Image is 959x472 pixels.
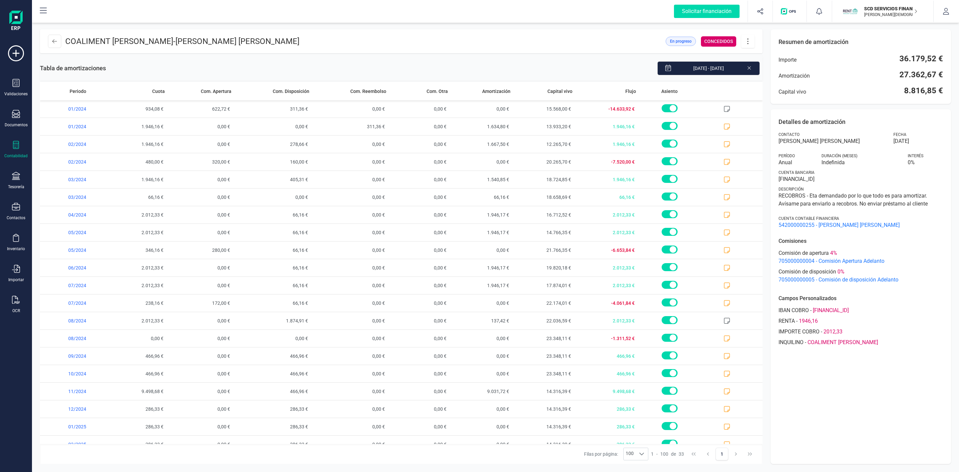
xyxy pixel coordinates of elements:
[513,383,575,400] span: 14.316,39 €
[389,436,451,453] span: 0,00 €
[575,330,639,347] span: -1.311,52 €
[389,294,451,312] span: 0,00 €
[389,277,451,294] span: 0,00 €
[167,365,234,382] span: 0,00 €
[312,277,389,294] span: 0,00 €
[660,451,668,457] span: 100
[575,136,639,153] span: 1.946,16 €
[106,383,167,400] span: 9.498,68 €
[779,328,819,336] span: IMPORTE COBRO
[234,330,312,347] span: 0,00 €
[4,153,28,159] div: Contabilidad
[389,259,451,276] span: 0,00 €
[779,276,943,284] span: 705000000005 - Comisión de disposición Adelanto
[781,8,799,15] img: Logo de OPS
[234,294,312,312] span: 66,16 €
[575,383,639,400] span: 9.498,68 €
[40,259,106,276] span: 06/2024
[40,277,106,294] span: 07/2024
[651,451,684,457] div: -
[312,206,389,224] span: 0,00 €
[513,118,575,135] span: 13.933,20 €
[779,221,943,229] span: 542000000255 - [PERSON_NAME] [PERSON_NAME]
[779,175,943,183] span: [FINANCIAL_ID]
[8,184,24,190] div: Tesorería
[513,365,575,382] span: 23.348,11 €
[451,224,513,241] span: 1.946,17 €
[779,338,943,346] div: -
[451,206,513,224] span: 1.946,17 €
[7,215,25,221] div: Contactos
[312,383,389,400] span: 0,00 €
[908,153,923,159] span: Interés
[777,1,802,22] button: Logo de OPS
[389,136,451,153] span: 0,00 €
[779,159,814,167] span: Anual
[779,153,795,159] span: Período
[821,159,900,167] span: Indefinida
[389,118,451,135] span: 0,00 €
[666,1,748,22] button: Solicitar financiación
[779,257,943,265] span: 705000000004 - Comisión Apertura Adelanto
[899,53,943,64] span: 36.179,52 €
[312,347,389,365] span: 0,00 €
[513,136,575,153] span: 12.265,70 €
[8,277,24,282] div: Importar
[234,365,312,382] span: 466,96 €
[451,436,513,453] span: 0,00 €
[575,100,639,118] span: -14.633,92 €
[312,224,389,241] span: 0,00 €
[167,259,234,276] span: 0,00 €
[40,365,106,382] span: 10/2024
[701,36,736,47] div: CONCEDIDOS
[451,189,513,206] span: 66,16 €
[234,312,312,329] span: 1.874,91 €
[575,206,639,224] span: 2.012,33 €
[389,418,451,435] span: 0,00 €
[167,418,234,435] span: 0,00 €
[5,122,28,128] div: Documentos
[821,153,857,159] span: Duración (MESES)
[106,259,167,276] span: 2.012,33 €
[312,312,389,329] span: 0,00 €
[40,312,106,329] span: 08/2024
[547,88,572,95] span: Capital vivo
[40,418,106,435] span: 01/2025
[234,418,312,435] span: 286,33 €
[234,224,312,241] span: 66,16 €
[893,137,909,145] span: [DATE]
[730,448,742,460] button: Next Page
[779,294,943,302] p: Campos Personalizados
[167,347,234,365] span: 0,00 €
[779,187,804,192] span: Descripción
[451,100,513,118] span: 0,00 €
[106,224,167,241] span: 2.012,33 €
[893,132,906,137] span: Fecha
[513,277,575,294] span: 17.874,01 €
[106,294,167,312] span: 238,16 €
[779,117,943,127] p: Detalles de amortización
[513,436,575,453] span: 14.316,39 €
[312,294,389,312] span: 0,00 €
[513,206,575,224] span: 16.712,52 €
[40,347,106,365] span: 09/2024
[7,246,25,251] div: Inventario
[779,170,814,175] span: Cuenta bancaria
[625,88,636,95] span: Flujo
[908,159,943,167] span: 0 %
[40,100,106,118] span: 01/2024
[234,171,312,188] span: 405,31 €
[152,88,165,95] span: Cuota
[312,153,389,171] span: 0,00 €
[106,312,167,329] span: 2.012,33 €
[106,365,167,382] span: 466,96 €
[106,418,167,435] span: 286,33 €
[234,100,312,118] span: 311,36 €
[167,206,234,224] span: 0,00 €
[575,118,639,135] span: 1.946,16 €
[779,132,799,137] span: Contacto
[389,383,451,400] span: 0,00 €
[779,192,943,208] span: RECOBROS - Eta demandado por lo que todo es para amortizar. Avísame para enviarlo a recobros. No ...
[575,312,639,329] span: 2.012,33 €
[843,4,857,19] img: SC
